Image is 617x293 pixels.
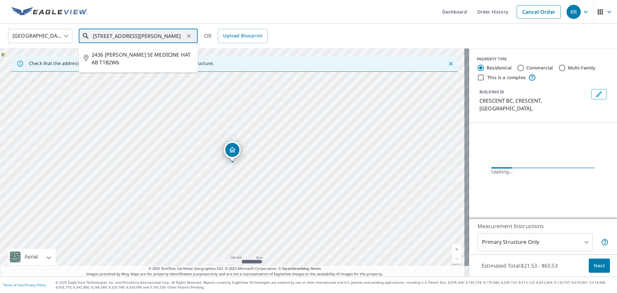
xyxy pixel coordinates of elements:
button: Next [589,259,610,273]
div: [GEOGRAPHIC_DATA] [8,27,72,45]
p: CRESCENT BC, CRESCENT, [GEOGRAPHIC_DATA], [479,97,589,112]
div: Primary Structure Only [478,233,593,251]
label: Residential [487,65,512,71]
input: Search by address or latitude-longitude [93,27,184,45]
a: Cancel Order [517,5,561,19]
p: Estimated Total: $21.53 - $63.53 [476,259,563,273]
div: RR [567,5,581,19]
a: Current Level 17, Zoom In [452,244,461,254]
a: Terms of Use [3,283,23,287]
p: | [3,283,46,287]
div: Dropped pin, building 1, Residential property, CRESCENT BC CRESCENT BC [224,142,241,161]
div: PROPERTY TYPE [477,56,609,62]
button: Edit building 1 [591,89,607,99]
button: Clear [184,32,193,41]
div: Aerial [8,249,56,265]
a: Upload Blueprint [218,29,267,43]
span: © 2025 TomTom, Earthstar Geographics SIO, © 2025 Microsoft Corporation, © [148,266,321,271]
span: Upload Blueprint [223,32,262,40]
a: Terms [310,266,321,271]
a: OpenStreetMap [282,266,309,271]
p: © 2025 Eagle View Technologies, Inc. and Pictometry International Corp. All Rights Reserved. Repo... [56,280,614,290]
a: Current Level 17, Zoom Out [452,254,461,264]
label: Commercial [526,65,553,71]
button: Close [447,60,455,68]
span: Your report will include only the primary structure on the property. For example, a detached gara... [601,238,609,246]
p: Measurement Instructions [478,222,609,230]
span: 2436 [PERSON_NAME] SE MEDICINE HAT AB T1B2W6 [92,51,192,66]
a: Privacy Policy [25,283,46,287]
span: Next [594,262,605,270]
div: Aerial [22,249,40,265]
label: Multi-Family [568,65,596,71]
label: This is a complex [487,74,526,81]
p: Check that the address is accurate, then drag the marker over the correct structure. [29,60,214,66]
div: OR [204,29,268,43]
div: Loading… [491,169,595,175]
p: BUILDING ID [479,89,504,95]
img: EV Logo [12,7,87,17]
